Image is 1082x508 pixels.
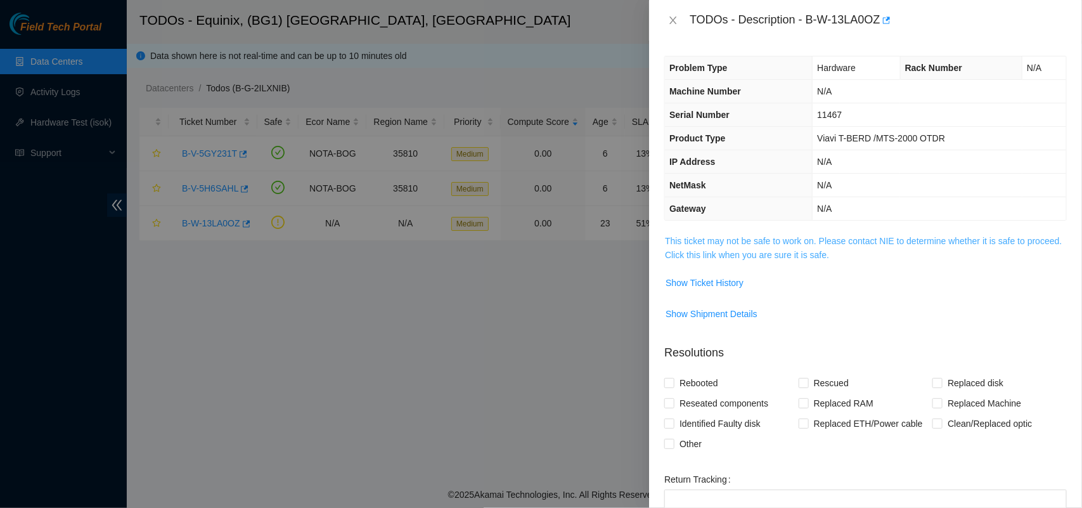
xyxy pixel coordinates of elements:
[943,373,1008,393] span: Replaced disk
[665,273,744,293] button: Show Ticket History
[669,63,728,73] span: Problem Type
[674,393,773,414] span: Reseated components
[817,110,842,120] span: 11467
[669,133,725,143] span: Product Type
[943,414,1037,434] span: Clean/Replaced optic
[665,236,1062,260] a: This ticket may not be safe to work on. Please contact NIE to determine whether it is safe to pro...
[669,110,730,120] span: Serial Number
[674,373,723,393] span: Rebooted
[905,63,962,73] span: Rack Number
[664,15,682,27] button: Close
[1027,63,1041,73] span: N/A
[669,86,741,96] span: Machine Number
[817,180,832,190] span: N/A
[674,414,766,434] span: Identified Faulty disk
[664,469,736,490] label: Return Tracking
[669,157,715,167] span: IP Address
[809,393,879,414] span: Replaced RAM
[943,393,1026,414] span: Replaced Machine
[809,373,854,393] span: Rescued
[664,334,1067,361] p: Resolutions
[666,307,757,321] span: Show Shipment Details
[666,276,744,290] span: Show Ticket History
[817,157,832,167] span: N/A
[690,10,1067,30] div: TODOs - Description - B-W-13LA0OZ
[817,63,856,73] span: Hardware
[809,414,928,434] span: Replaced ETH/Power cable
[817,86,832,96] span: N/A
[674,434,707,454] span: Other
[668,15,678,25] span: close
[817,133,945,143] span: Viavi T-BERD /MTS-2000 OTDR
[817,204,832,214] span: N/A
[665,304,758,324] button: Show Shipment Details
[669,180,706,190] span: NetMask
[669,204,706,214] span: Gateway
